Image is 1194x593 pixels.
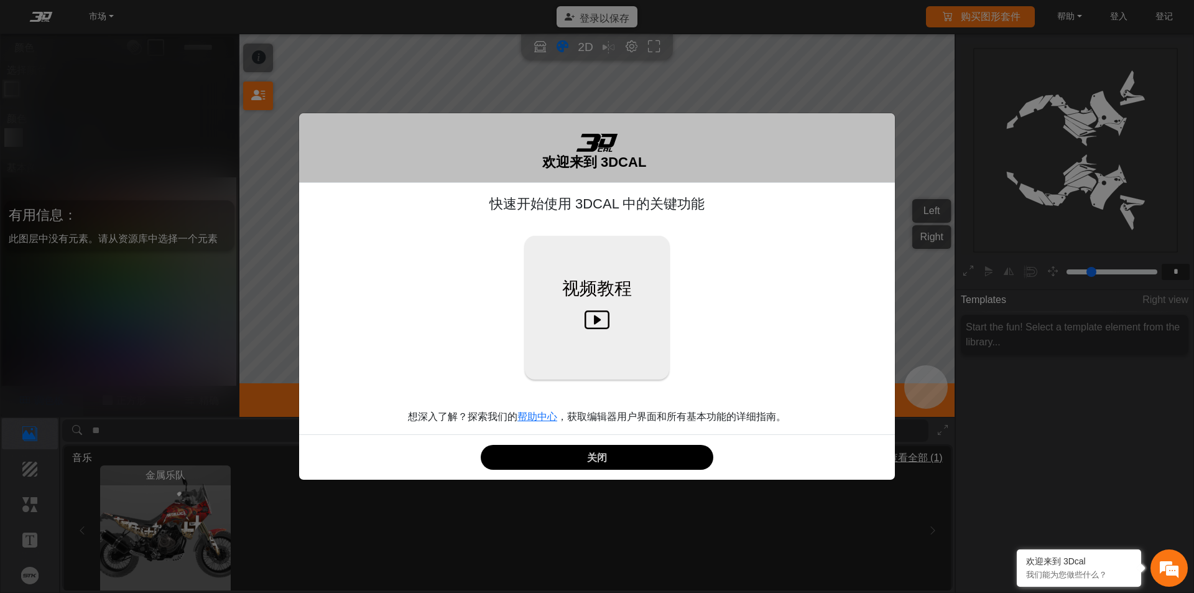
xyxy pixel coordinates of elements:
[517,411,557,422] a: 帮助中心
[83,65,179,81] font: 立即与我们聊天
[562,279,632,298] font: 视频教程
[525,236,669,380] button: 视频教程
[99,390,144,398] font: 常见问题解答
[1026,556,1086,566] font: 欢迎来到 3Dcal
[14,64,32,83] div: 导航返回
[204,6,234,36] div: 最小化实时聊天窗口
[191,388,206,397] font: 文章
[83,64,228,83] div: 立即与我们聊天
[1026,569,1132,581] p: 我们能为您做些什么？
[557,411,786,422] font: ，获取编辑器用户界面和所有基本功能的详细指南。
[587,452,607,463] font: 关闭
[489,196,705,212] font: 快速开始使用 3DCAL 中的关键功能
[97,252,147,263] font: 我们在线！
[1026,556,1132,567] div: 欢迎来到 3Dcal
[542,154,646,170] font: 欢迎来到 3DCAL
[408,411,517,422] font: 想深入了解？探索我们的
[1026,570,1107,579] font: 我们能为您做些什么？
[6,322,237,366] textarea: 输入您的消息并点击“Enter”
[481,445,713,470] button: 关闭
[37,388,52,397] font: 对话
